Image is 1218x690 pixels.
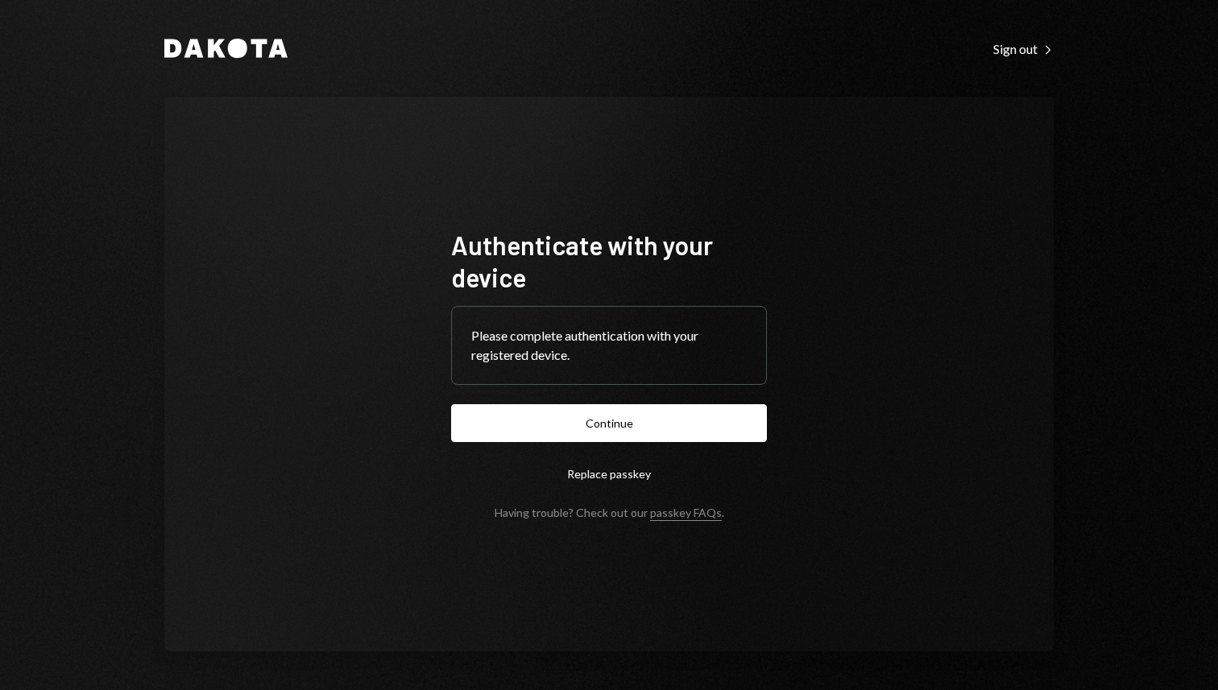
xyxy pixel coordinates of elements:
[993,39,1054,57] a: Sign out
[471,326,747,365] div: Please complete authentication with your registered device.
[495,506,724,519] div: Having trouble? Check out our .
[451,455,767,493] button: Replace passkey
[451,404,767,442] button: Continue
[993,41,1054,57] div: Sign out
[451,229,767,293] h1: Authenticate with your device
[650,506,722,521] a: passkey FAQs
